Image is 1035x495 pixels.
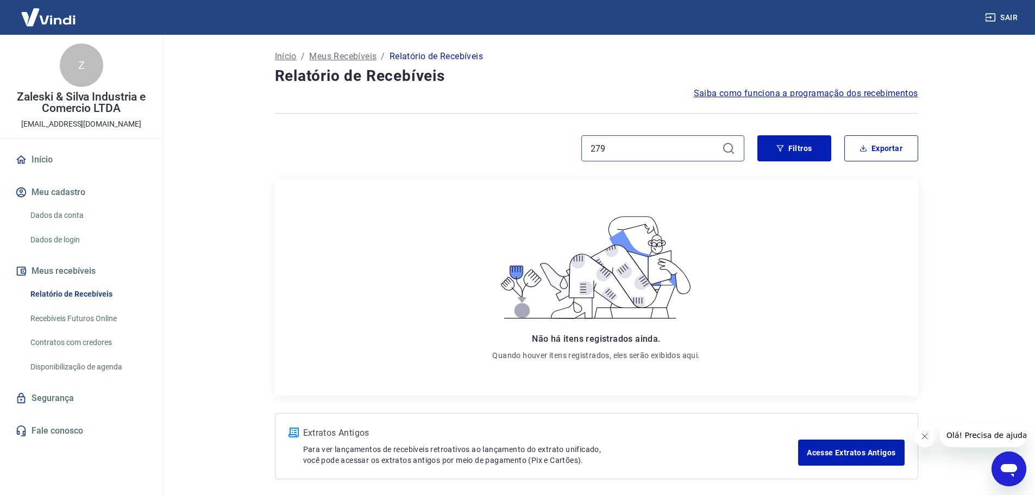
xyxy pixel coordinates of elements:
a: Dados da conta [26,204,149,227]
a: Meus Recebíveis [309,50,377,63]
p: / [381,50,385,63]
a: Dados de login [26,229,149,251]
h4: Relatório de Recebíveis [275,65,918,87]
a: Saiba como funciona a programação dos recebimentos [694,87,918,100]
p: Zaleski & Silva Industria e Comercio LTDA [9,91,154,114]
a: Acesse Extratos Antigos [798,440,904,466]
a: Relatório de Recebíveis [26,283,149,305]
a: Recebíveis Futuros Online [26,308,149,330]
p: Extratos Antigos [303,427,799,440]
span: Não há itens registrados ainda. [532,334,660,344]
a: Fale conosco [13,419,149,443]
img: Vindi [13,1,84,34]
a: Contratos com credores [26,331,149,354]
input: Busque pelo número do pedido [591,140,718,156]
p: / [301,50,305,63]
span: Olá! Precisa de ajuda? [7,8,91,16]
p: Relatório de Recebíveis [390,50,483,63]
button: Sair [983,8,1022,28]
p: Quando houver itens registrados, eles serão exibidos aqui. [492,350,700,361]
p: [EMAIL_ADDRESS][DOMAIN_NAME] [21,118,141,130]
iframe: Fechar mensagem [914,425,936,447]
p: Para ver lançamentos de recebíveis retroativos ao lançamento do extrato unificado, você pode aces... [303,444,799,466]
img: ícone [288,428,299,437]
button: Exportar [844,135,918,161]
iframe: Mensagem da empresa [940,423,1026,447]
a: Disponibilização de agenda [26,356,149,378]
a: Segurança [13,386,149,410]
div: Z [60,43,103,87]
button: Filtros [757,135,831,161]
a: Início [275,50,297,63]
button: Meus recebíveis [13,259,149,283]
iframe: Botão para abrir a janela de mensagens [992,452,1026,486]
button: Meu cadastro [13,180,149,204]
a: Início [13,148,149,172]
